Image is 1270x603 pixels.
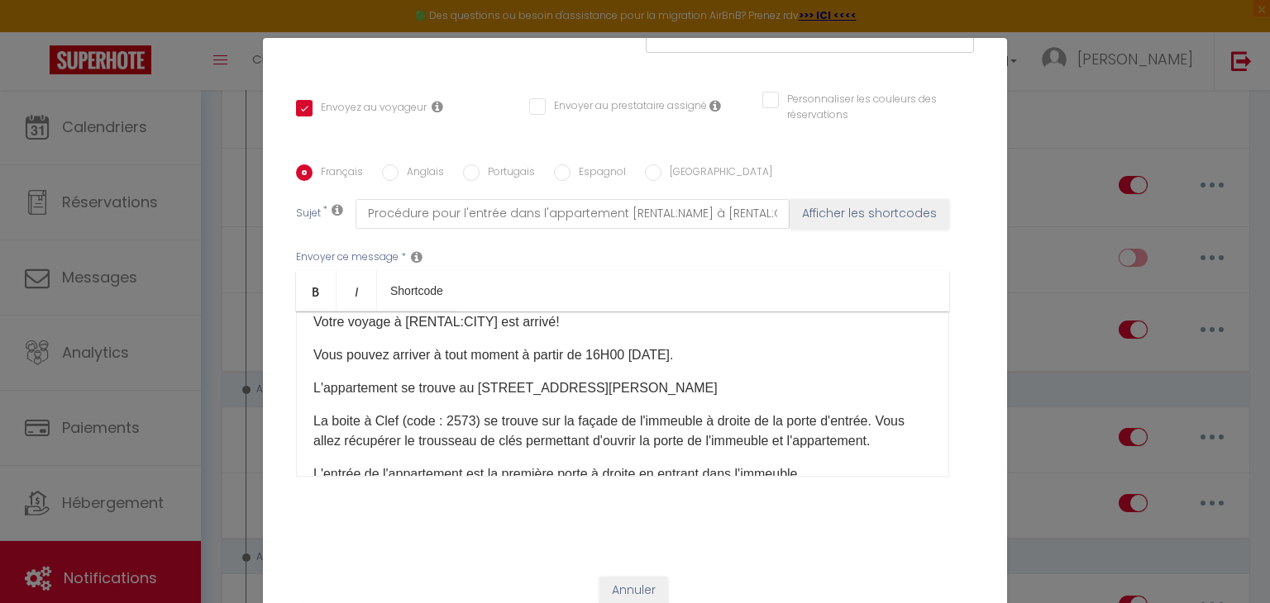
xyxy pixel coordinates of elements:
[296,206,321,223] label: Sujet
[313,345,932,365] p: Vous pouvez arriver à tout moment à partir de 16H00 [DATE].
[313,411,932,451] p: La boite à Clef (code : 2573) se trouve sur la façade de l'immeuble à droite de la porte d'entrée...
[313,378,932,398] p: L'appartement se trouve au [STREET_ADDRESS][PERSON_NAME]
[313,312,932,332] p: Votre voyage à [RENTAL:CITY] ​est arrivé!
[313,164,363,183] label: Français
[296,249,399,265] label: Envoyer ce message
[790,199,949,229] button: Afficher les shortcodes
[411,250,423,264] i: Message
[709,99,721,112] i: Envoyer au prestataire si il est assigné
[337,271,377,311] a: Italic
[661,164,772,183] label: [GEOGRAPHIC_DATA]
[313,464,932,484] p: L'entrée de l'appartement est la première porte à droite en entrant dans l'immeuble.
[332,203,343,216] i: Subject
[399,164,444,183] label: Anglais
[480,164,535,183] label: Portugais
[571,164,626,183] label: Espagnol
[432,100,443,113] i: Envoyer au voyageur
[296,271,337,311] a: Bold
[377,271,456,311] a: Shortcode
